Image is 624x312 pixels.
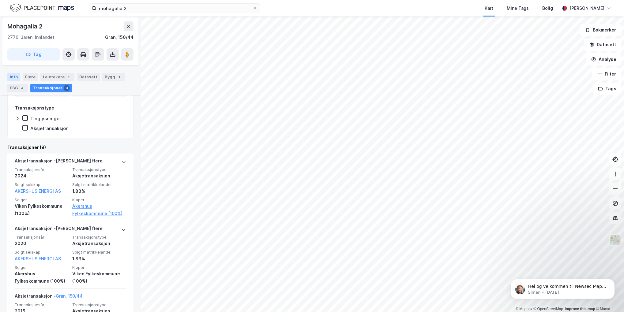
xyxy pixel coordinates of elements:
[507,5,529,12] div: Mine Tags
[565,307,595,311] a: Improve this map
[72,270,126,285] div: Viken Fylkeskommune (100%)
[72,255,126,262] div: 1.83%
[116,74,122,80] div: 1
[7,73,20,81] div: Info
[584,39,622,51] button: Datasett
[15,235,69,240] span: Transaksjonsår
[15,104,54,112] div: Transaksjonstype
[15,302,69,307] span: Transaksjonsår
[15,182,69,187] span: Solgt selskap
[15,188,61,194] a: AKERSHUS ENERGI AS
[72,235,126,240] span: Transaksjonstype
[30,116,61,121] div: Tinglysninger
[66,74,72,80] div: 1
[19,85,25,91] div: 4
[15,202,69,217] div: Viken Fylkeskommune (100%)
[593,83,622,95] button: Tags
[72,172,126,180] div: Aksjetransaksjon
[502,266,624,309] iframe: Intercom notifications message
[15,172,69,180] div: 2024
[72,240,126,247] div: Aksjetransaksjon
[592,68,622,80] button: Filter
[72,188,126,195] div: 1.83%
[10,3,74,13] img: logo.f888ab2527a4732fd821a326f86c7f29.svg
[516,307,532,311] a: Mapbox
[7,21,44,31] div: Mohagalia 2
[569,5,604,12] div: [PERSON_NAME]
[72,250,126,255] span: Solgt matrikkelandel
[72,167,126,172] span: Transaksjonstype
[40,73,74,81] div: Leietakere
[72,265,126,270] span: Kjøper
[580,24,622,36] button: Bokmerker
[23,73,38,81] div: Eiere
[64,85,70,91] div: 9
[7,84,28,92] div: ESG
[15,265,69,270] span: Selger
[7,48,60,61] button: Tag
[77,73,100,81] div: Datasett
[542,5,553,12] div: Bolig
[30,125,69,131] div: Aksjetransaksjon
[72,182,126,187] span: Solgt matrikkelandel
[15,167,69,172] span: Transaksjonsår
[30,84,72,92] div: Transaksjoner
[15,157,103,167] div: Aksjetransaksjon - [PERSON_NAME] flere
[485,5,493,12] div: Kart
[15,270,69,285] div: Akershus Fylkeskommune (100%)
[586,53,622,65] button: Analyse
[7,34,55,41] div: 2770, Jaren, Innlandet
[15,225,103,235] div: Aksjetransaksjon - [PERSON_NAME] flere
[610,234,621,246] img: Z
[72,302,126,307] span: Transaksjonstype
[105,34,133,41] div: Gran, 150/44
[15,292,83,302] div: Aksjetransaksjon -
[102,73,125,81] div: Bygg
[7,144,133,151] div: Transaksjoner (9)
[15,250,69,255] span: Solgt selskap
[15,197,69,202] span: Selger
[96,4,253,13] input: Søk på adresse, matrikkel, gårdeiere, leietakere eller personer
[72,202,126,217] a: Akershus Fylkeskommune (100%)
[534,307,563,311] a: OpenStreetMap
[72,197,126,202] span: Kjøper
[15,256,61,261] a: AKERSHUS ENERGI AS
[15,240,69,247] div: 2020
[56,293,83,299] a: Gran, 150/44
